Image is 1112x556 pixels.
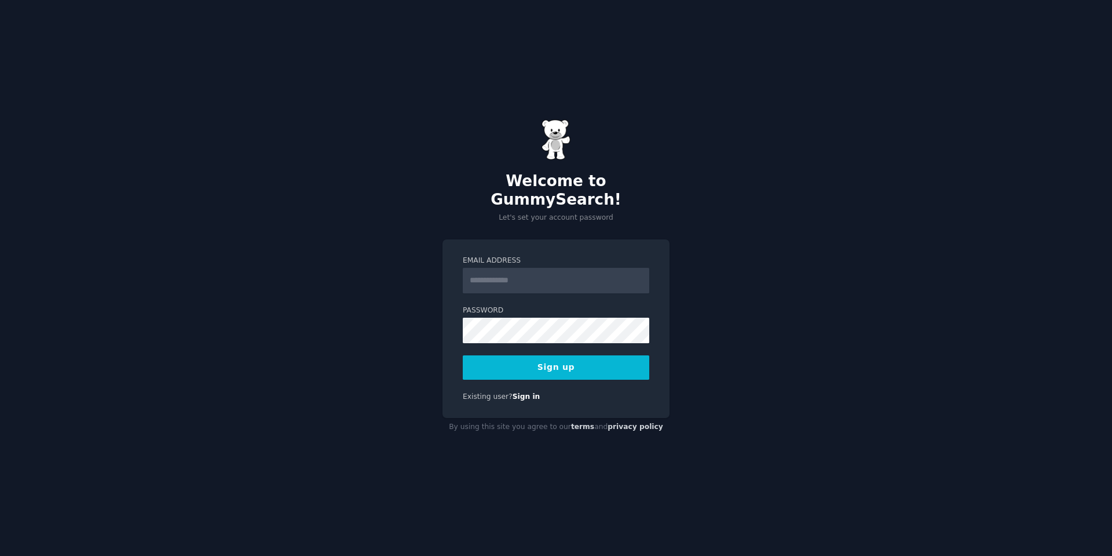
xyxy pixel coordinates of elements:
label: Password [463,306,649,316]
div: By using this site you agree to our and [442,418,670,437]
img: Gummy Bear [542,119,570,160]
span: Existing user? [463,393,513,401]
h2: Welcome to GummySearch! [442,172,670,209]
a: privacy policy [608,423,663,431]
label: Email Address [463,256,649,266]
p: Let's set your account password [442,213,670,223]
button: Sign up [463,355,649,380]
a: terms [571,423,594,431]
a: Sign in [513,393,540,401]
